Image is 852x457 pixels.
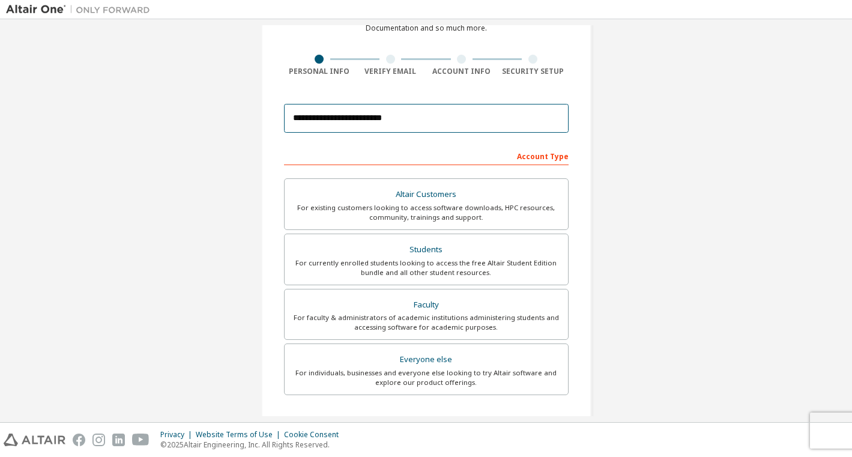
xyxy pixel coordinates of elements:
img: Altair One [6,4,156,16]
div: Privacy [160,430,196,440]
div: For currently enrolled students looking to access the free Altair Student Edition bundle and all ... [292,258,561,277]
div: For faculty & administrators of academic institutions administering students and accessing softwa... [292,313,561,332]
div: Altair Customers [292,186,561,203]
div: Students [292,241,561,258]
div: Account Info [426,67,498,76]
div: Website Terms of Use [196,430,284,440]
div: Security Setup [497,67,569,76]
div: Faculty [292,297,561,313]
div: For existing customers looking to access software downloads, HPC resources, community, trainings ... [292,203,561,222]
img: linkedin.svg [112,434,125,446]
img: youtube.svg [132,434,150,446]
div: Everyone else [292,351,561,368]
div: Your Profile [284,413,569,432]
div: Personal Info [284,67,355,76]
p: © 2025 Altair Engineering, Inc. All Rights Reserved. [160,440,346,450]
div: For individuals, businesses and everyone else looking to try Altair software and explore our prod... [292,368,561,387]
img: instagram.svg [92,434,105,446]
div: Account Type [284,146,569,165]
img: altair_logo.svg [4,434,65,446]
div: Verify Email [355,67,426,76]
img: facebook.svg [73,434,85,446]
div: Cookie Consent [284,430,346,440]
